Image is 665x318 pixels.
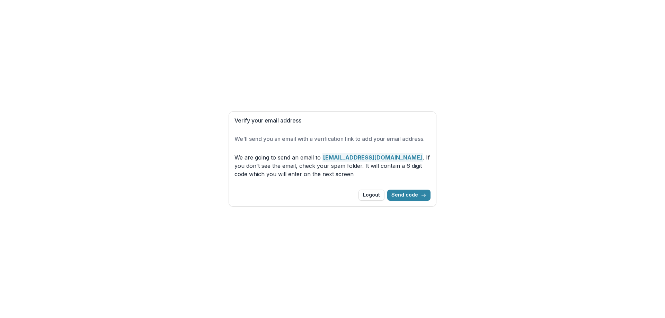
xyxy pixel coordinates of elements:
strong: [EMAIL_ADDRESS][DOMAIN_NAME] [322,153,423,162]
h2: We'll send you an email with a verification link to add your email address. [234,136,431,142]
button: Logout [358,190,384,201]
h1: Verify your email address [234,117,431,124]
p: We are going to send an email to . If you don't see the email, check your spam folder. It will co... [234,153,431,178]
button: Send code [387,190,431,201]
